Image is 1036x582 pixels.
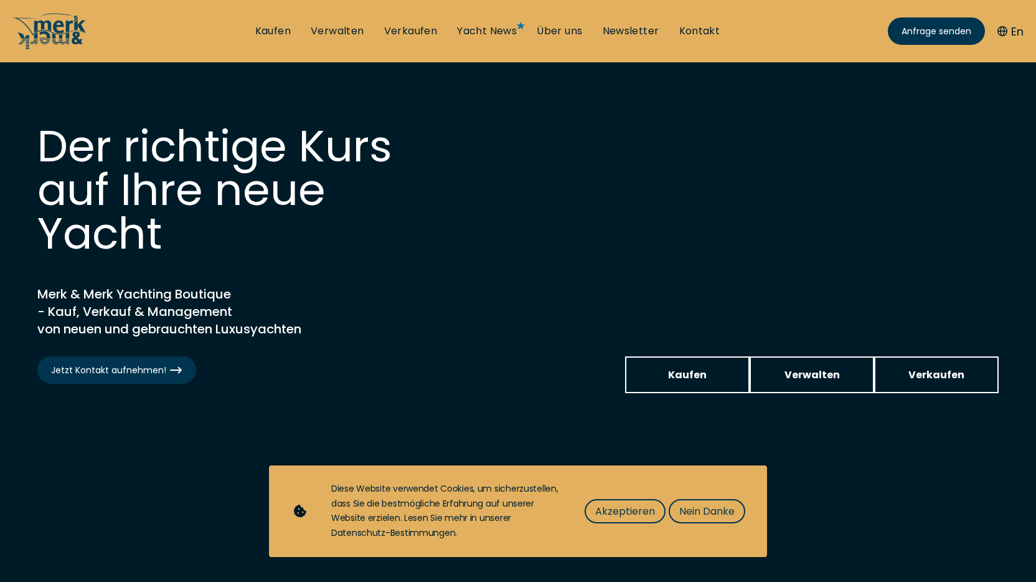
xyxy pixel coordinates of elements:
a: Kaufen [255,24,291,38]
a: Newsletter [603,24,659,38]
span: Verwalten [784,367,840,383]
button: Nein Danke [669,499,745,523]
a: Jetzt Kontakt aufnehmen! [37,356,196,384]
button: Akzeptieren [585,499,666,523]
span: Kaufen [668,367,707,383]
span: Anfrage senden [902,25,971,38]
a: Über uns [537,24,582,38]
a: Anfrage senden [888,17,985,45]
h2: Merk & Merk Yachting Boutique - Kauf, Verkauf & Management von neuen und gebrauchten Luxusyachten [37,285,349,338]
span: Verkaufen [908,367,964,383]
span: Nein Danke [679,503,735,519]
span: Jetzt Kontakt aufnehmen! [51,364,182,377]
button: En [997,23,1024,40]
h1: Der richtige Kurs auf Ihre neue Yacht [37,125,411,255]
a: Verkaufen [874,356,999,393]
span: Akzeptieren [595,503,655,519]
a: Yacht News [457,24,517,38]
div: Diese Website verwendet Cookies, um sicherzustellen, dass Sie die bestmögliche Erfahrung auf unse... [331,482,560,541]
a: Verwalten [311,24,364,38]
a: Verkaufen [384,24,438,38]
a: Verwalten [750,356,874,393]
a: Kaufen [625,356,750,393]
a: Datenschutz-Bestimmungen [331,527,455,539]
a: Kontakt [679,24,720,38]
